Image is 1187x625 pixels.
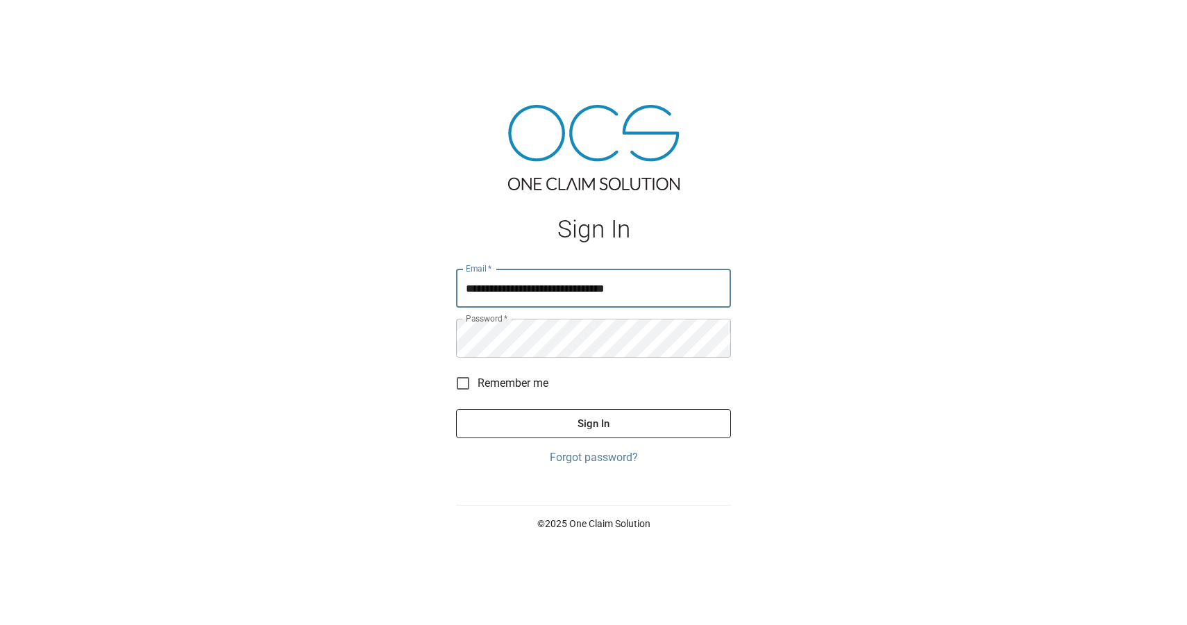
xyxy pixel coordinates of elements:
[456,517,731,531] p: © 2025 One Claim Solution
[456,449,731,466] a: Forgot password?
[478,375,548,392] span: Remember me
[17,8,72,36] img: ocs-logo-white-transparent.png
[456,215,731,244] h1: Sign In
[508,105,680,190] img: ocs-logo-tra.png
[466,312,507,324] label: Password
[466,262,492,274] label: Email
[456,409,731,438] button: Sign In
